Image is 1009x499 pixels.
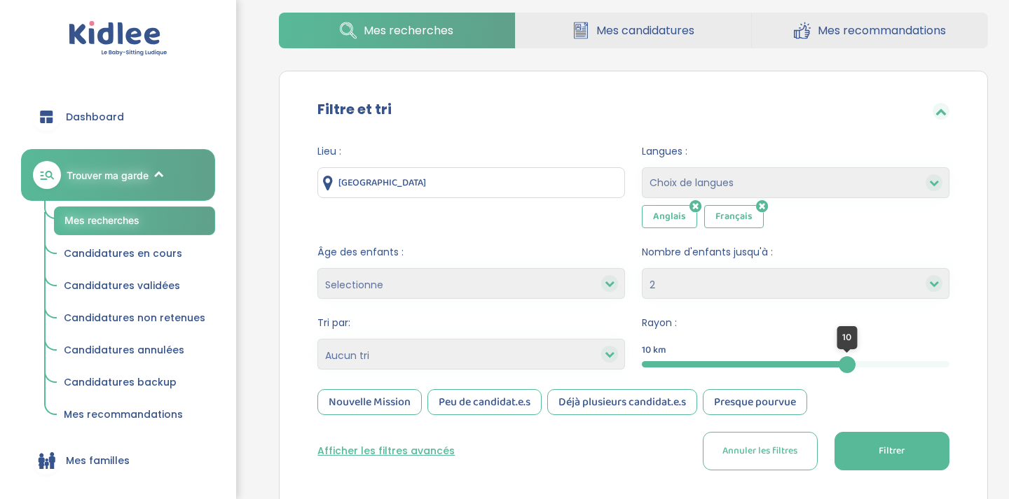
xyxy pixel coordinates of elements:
div: Nouvelle Mission [317,389,422,415]
span: Trouver ma garde [67,168,149,183]
div: Peu de candidat.e.s [427,389,542,415]
a: Candidatures en cours [54,241,215,267]
span: Mes familles [66,454,130,468]
a: Mes candidatures [516,13,751,48]
span: 10 [842,330,851,345]
img: logo.svg [69,21,167,57]
span: Candidatures en cours [64,246,182,260]
a: Dashboard [21,92,215,142]
button: Afficher les filtres avancés [317,444,455,458]
button: Annuler les filtres [703,432,818,470]
span: Annuler les filtres [722,444,797,458]
span: Mes recherches [364,22,453,39]
span: Candidatures annulées [64,343,184,357]
span: Rayon : [642,316,949,330]
span: Langues : [642,144,949,159]
span: Mes candidatures [596,22,694,39]
a: Mes familles [21,435,215,486]
span: Mes recommandations [64,407,183,421]
span: Anglais [642,205,697,228]
a: Trouver ma garde [21,149,215,201]
span: Nombre d'enfants jusqu'à : [642,245,949,260]
span: Tri par: [317,316,625,330]
a: Mes recommandations [752,13,988,48]
span: Dashboard [66,110,124,125]
span: Âge des enfants : [317,245,625,260]
a: Candidatures annulées [54,337,215,364]
div: Déjà plusieurs candidat.e.s [547,389,697,415]
input: Ville ou code postale [317,167,625,198]
div: Presque pourvue [703,389,807,415]
a: Candidatures validées [54,273,215,300]
span: Français [704,205,764,228]
button: Filtrer [835,432,949,470]
span: 10 km [642,343,666,358]
a: Mes recherches [54,206,215,235]
span: Candidatures non retenues [64,311,205,325]
span: Candidatures backup [64,375,177,389]
a: Candidatures non retenues [54,305,215,332]
a: Mes recommandations [54,402,215,428]
a: Mes recherches [279,13,514,48]
a: Candidatures backup [54,370,215,396]
span: Filtrer [879,444,905,458]
span: Mes recherches [64,214,139,226]
span: Mes recommandations [818,22,946,39]
span: Candidatures validées [64,279,180,293]
label: Filtre et tri [317,99,392,120]
span: Lieu : [317,144,625,159]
